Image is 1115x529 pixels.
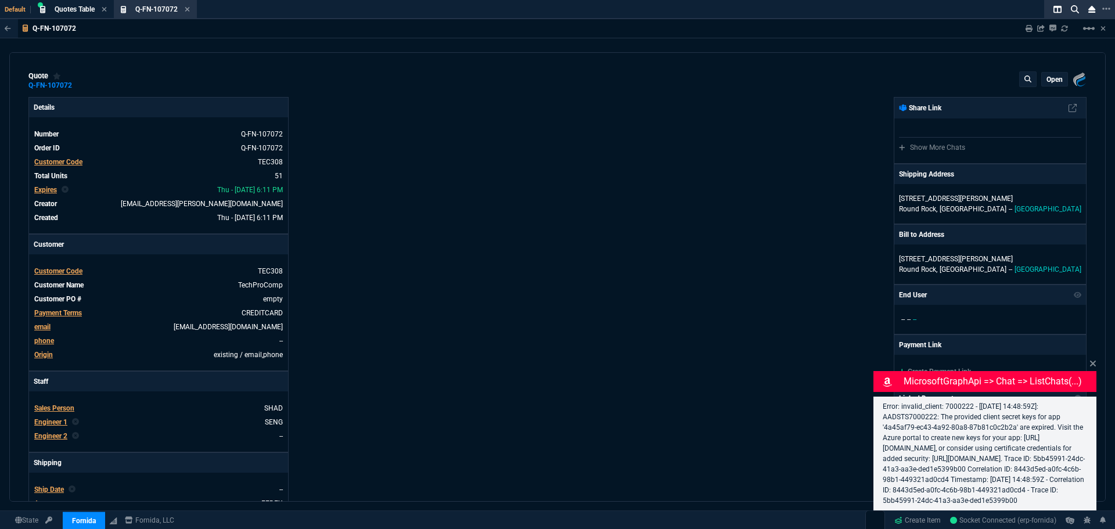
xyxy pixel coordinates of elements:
[34,184,283,196] tr: undefined
[901,315,905,323] span: --
[899,229,944,240] p: Bill to Address
[34,309,82,317] span: Payment Terms
[34,498,283,509] tr: undefined
[34,144,60,152] span: Order ID
[275,172,283,180] span: 51
[34,499,53,508] span: Agent
[34,214,58,222] span: Created
[217,186,283,194] span: 2025-10-16T18:11:52.447Z
[899,290,927,300] p: End User
[55,5,95,13] span: Quotes Table
[28,71,61,81] div: quote
[34,418,67,426] span: Engineer 1
[1049,2,1066,16] nx-icon: Split Panels
[913,315,916,323] span: --
[34,212,283,224] tr: undefined
[1046,75,1063,84] p: open
[899,143,965,152] a: Show More Chats
[242,309,283,317] a: CREDITCARD
[263,295,283,303] a: empty
[29,98,288,117] p: Details
[34,198,283,210] tr: undefined
[34,200,57,208] span: Creator
[34,307,283,319] tr: undefined
[29,453,288,473] p: Shipping
[5,6,31,13] span: Default
[102,5,107,15] nx-icon: Close Tab
[34,172,67,180] span: Total Units
[33,24,76,33] p: Q-FN-107072
[1009,205,1012,213] span: --
[34,142,283,154] tr: See Marketplace Order
[28,85,72,87] a: Q-FN-107072
[72,431,79,441] nx-icon: Clear selected rep
[899,265,937,274] span: Round Rock,
[899,103,941,113] p: Share Link
[904,375,1094,388] p: MicrosoftGraphApi => chat => listChats(...)
[1015,205,1081,213] span: [GEOGRAPHIC_DATA]
[940,265,1006,274] span: [GEOGRAPHIC_DATA]
[1009,265,1012,274] span: --
[34,279,283,291] tr: undefined
[69,484,75,495] nx-icon: Clear selected rep
[12,515,42,526] a: Global State
[34,349,283,361] tr: undefined
[34,432,67,440] span: Engineer 2
[42,515,56,526] a: API TOKEN
[883,401,1087,506] p: Error: invalid_client: 7000222 - [[DATE] 14:48:59Z]: AADSTS7000222: The provided client secret ke...
[261,499,283,508] a: FEDEX
[34,337,54,345] span: phone
[241,144,283,152] a: See Marketplace Order
[279,432,283,440] a: --
[899,340,941,350] p: Payment Link
[34,130,59,138] span: Number
[899,169,954,179] p: Shipping Address
[34,293,283,305] tr: undefined
[907,315,911,323] span: --
[940,205,1006,213] span: [GEOGRAPHIC_DATA]
[5,24,11,33] nx-icon: Back to Table
[217,214,283,222] span: 2025-10-02T18:11:52.447Z
[34,265,283,277] tr: undefined
[34,295,81,303] span: Customer PO #
[258,267,283,275] span: TEC308
[1015,265,1081,274] span: [GEOGRAPHIC_DATA]
[34,484,283,495] tr: undefined
[53,71,61,81] div: Add to Watchlist
[265,418,283,426] a: SENG
[238,281,283,289] a: TechProComp
[34,156,283,168] tr: undefined
[34,430,283,442] tr: undefined
[34,128,283,140] tr: See Marketplace Order
[1082,21,1096,35] mat-icon: Example home icon
[34,321,283,333] tr: slobo@techprocomp.com
[264,404,283,412] a: SHAD
[1066,2,1084,16] nx-icon: Search
[1074,290,1082,300] nx-icon: Show/Hide End User to Customer
[174,323,283,331] a: [EMAIL_ADDRESS][DOMAIN_NAME]
[29,235,288,254] p: Customer
[34,158,82,166] span: Customer Code
[34,267,82,275] span: Customer Code
[34,281,84,289] span: Customer Name
[279,337,283,345] a: --
[899,205,937,213] span: Round Rock,
[1102,3,1110,15] nx-icon: Open New Tab
[34,404,74,412] span: Sales Person
[214,351,283,359] span: existing / email,phone
[29,372,288,391] p: Staff
[34,416,283,428] tr: SENG
[34,323,51,331] span: email
[34,170,283,182] tr: undefined
[72,417,79,427] nx-icon: Clear selected rep
[241,130,283,138] span: See Marketplace Order
[34,351,53,359] a: Origin
[121,515,178,526] a: msbcCompanyName
[34,402,283,414] tr: undefined
[1084,2,1100,16] nx-icon: Close Workbench
[899,193,1081,204] p: [STREET_ADDRESS][PERSON_NAME]
[899,254,1081,264] p: [STREET_ADDRESS][PERSON_NAME]
[121,200,283,208] span: seti.shadab@fornida.com
[1100,24,1106,33] a: Hide Workbench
